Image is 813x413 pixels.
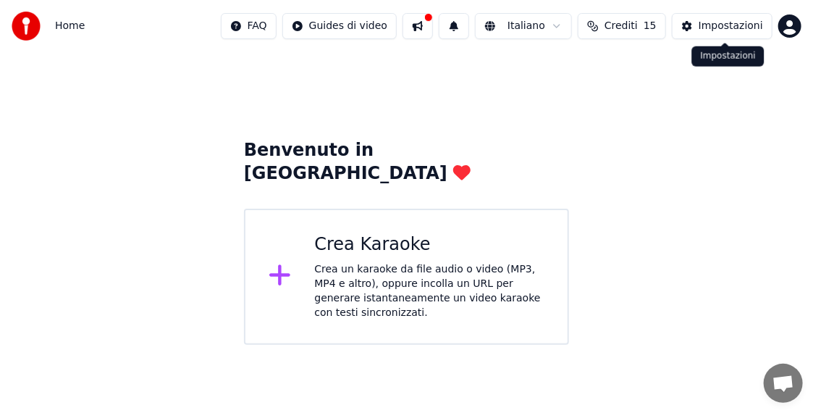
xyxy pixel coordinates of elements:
nav: breadcrumb [55,19,85,33]
div: Crea Karaoke [314,233,544,256]
div: Impostazioni [699,19,763,33]
button: Impostazioni [672,13,772,39]
img: youka [12,12,41,41]
button: Guides di video [282,13,397,39]
button: Crediti15 [578,13,666,39]
span: Home [55,19,85,33]
div: Crea un karaoke da file audio o video (MP3, MP4 e altro), oppure incolla un URL per generare ista... [314,262,544,320]
a: Aprire la chat [764,364,803,403]
span: Crediti [605,19,638,33]
span: 15 [644,19,657,33]
div: Impostazioni [692,46,764,67]
div: Benvenuto in [GEOGRAPHIC_DATA] [244,139,569,185]
button: FAQ [221,13,277,39]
